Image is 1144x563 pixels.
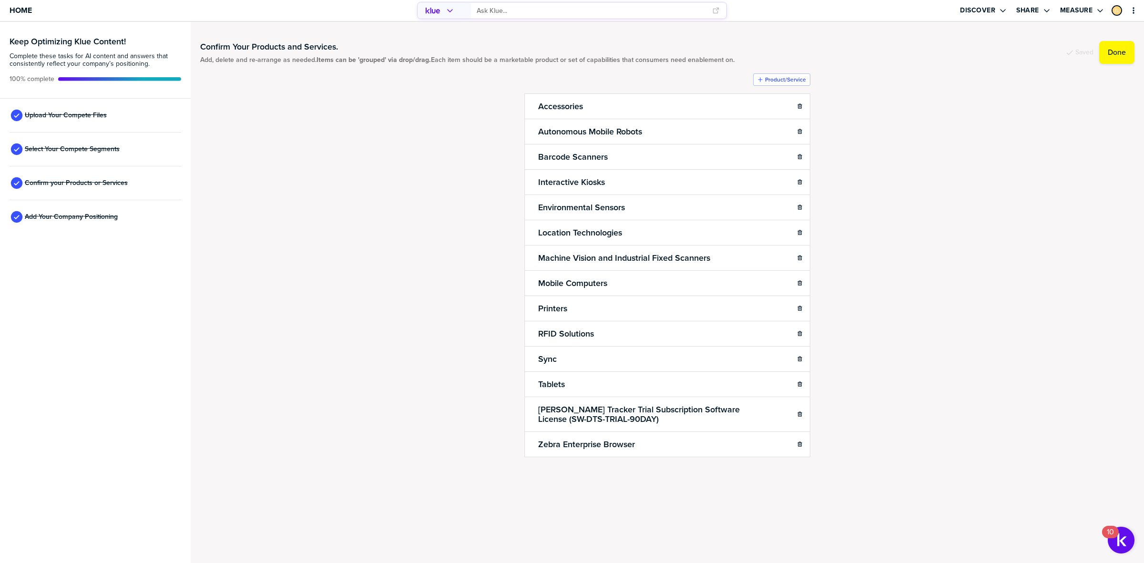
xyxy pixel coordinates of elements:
span: Home [10,6,32,14]
h2: Printers [536,302,569,315]
span: Add, delete and re-arrange as needed. Each item should be a marketable product or set of capabili... [200,56,735,64]
li: Machine Vision and Industrial Fixed Scanners [524,245,810,271]
span: Saved [1075,49,1093,56]
h2: Mobile Computers [536,276,609,290]
li: Printers [524,296,810,321]
img: da13526ef7e7ede2cf28389470c3c61c-sml.png [1113,6,1121,15]
li: Accessories [524,93,810,119]
h2: Tablets [536,378,567,391]
div: 10 [1107,532,1114,544]
li: RFID Solutions [524,321,810,347]
label: Product/Service [765,76,806,83]
li: Environmental Sensors [524,194,810,220]
label: Done [1108,48,1126,57]
li: Location Technologies [524,220,810,246]
h2: Machine Vision and Industrial Fixed Scanners [536,251,712,265]
h2: RFID Solutions [536,327,596,340]
li: Interactive Kiosks [524,169,810,195]
h2: Zebra Enterprise Browser [536,438,637,451]
span: Complete these tasks for AI content and answers that consistently reflect your company’s position... [10,52,181,68]
span: Add Your Company Positioning [25,213,118,221]
label: Share [1016,6,1039,15]
a: Edit Profile [1111,4,1123,17]
li: Tablets [524,371,810,397]
div: Zev Lewis [1112,5,1122,16]
span: Confirm your Products or Services [25,179,128,187]
button: Product/Service [753,73,810,86]
li: Mobile Computers [524,270,810,296]
h2: Barcode Scanners [536,150,610,164]
button: Done [1099,41,1134,64]
strong: Items can be 'grouped' via drop/drag. [317,55,431,65]
input: Ask Klue... [477,3,706,19]
h1: Confirm Your Products and Services. [200,41,735,52]
li: [PERSON_NAME] Tracker Trial Subscription Software License (SW-DTS-TRIAL-90DAY) [524,397,810,432]
h2: Sync [536,352,559,366]
span: Active [10,75,54,83]
li: Barcode Scanners [524,144,810,170]
h2: Interactive Kiosks [536,175,607,189]
label: Discover [960,6,995,15]
label: Measure [1060,6,1093,15]
h2: Environmental Sensors [536,201,627,214]
li: Autonomous Mobile Robots [524,119,810,144]
h2: [PERSON_NAME] Tracker Trial Subscription Software License (SW-DTS-TRIAL-90DAY) [536,403,745,426]
h2: Accessories [536,100,585,113]
h2: Autonomous Mobile Robots [536,125,644,138]
h2: Location Technologies [536,226,624,239]
li: Zebra Enterprise Browser [524,431,810,457]
h3: Keep Optimizing Klue Content! [10,37,181,46]
span: Upload Your Compete Files [25,112,107,119]
button: Open Resource Center, 10 new notifications [1108,527,1134,553]
span: Select Your Compete Segments [25,145,120,153]
li: Sync [524,346,810,372]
